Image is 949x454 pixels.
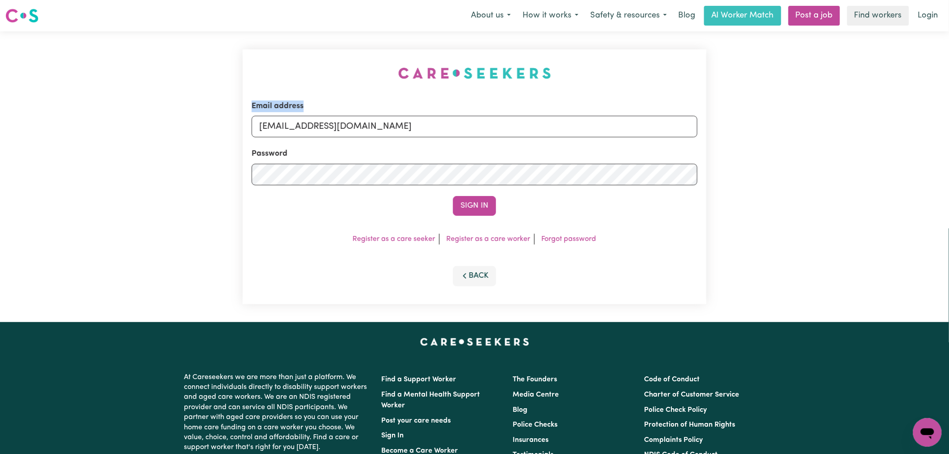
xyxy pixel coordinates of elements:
[513,376,557,383] a: The Founders
[453,266,496,286] button: Back
[381,432,404,439] a: Sign In
[913,6,944,26] a: Login
[584,6,673,25] button: Safety & resources
[353,236,435,243] a: Register as a care seeker
[644,421,736,428] a: Protection of Human Rights
[788,6,840,26] a: Post a job
[644,376,700,383] a: Code of Conduct
[5,5,39,26] a: Careseekers logo
[453,196,496,216] button: Sign In
[420,338,529,345] a: Careseekers home page
[381,391,480,409] a: Find a Mental Health Support Worker
[513,421,557,428] a: Police Checks
[517,6,584,25] button: How it works
[913,418,942,447] iframe: Button to launch messaging window
[644,391,740,398] a: Charter of Customer Service
[847,6,909,26] a: Find workers
[513,406,527,414] a: Blog
[252,100,304,112] label: Email address
[5,8,39,24] img: Careseekers logo
[513,391,559,398] a: Media Centre
[381,376,456,383] a: Find a Support Worker
[447,236,531,243] a: Register as a care worker
[513,437,549,444] a: Insurances
[465,6,517,25] button: About us
[252,116,697,137] input: Email address
[644,406,707,414] a: Police Check Policy
[704,6,781,26] a: AI Worker Match
[644,437,703,444] a: Complaints Policy
[542,236,596,243] a: Forgot password
[381,417,451,424] a: Post your care needs
[252,148,287,160] label: Password
[673,6,701,26] a: Blog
